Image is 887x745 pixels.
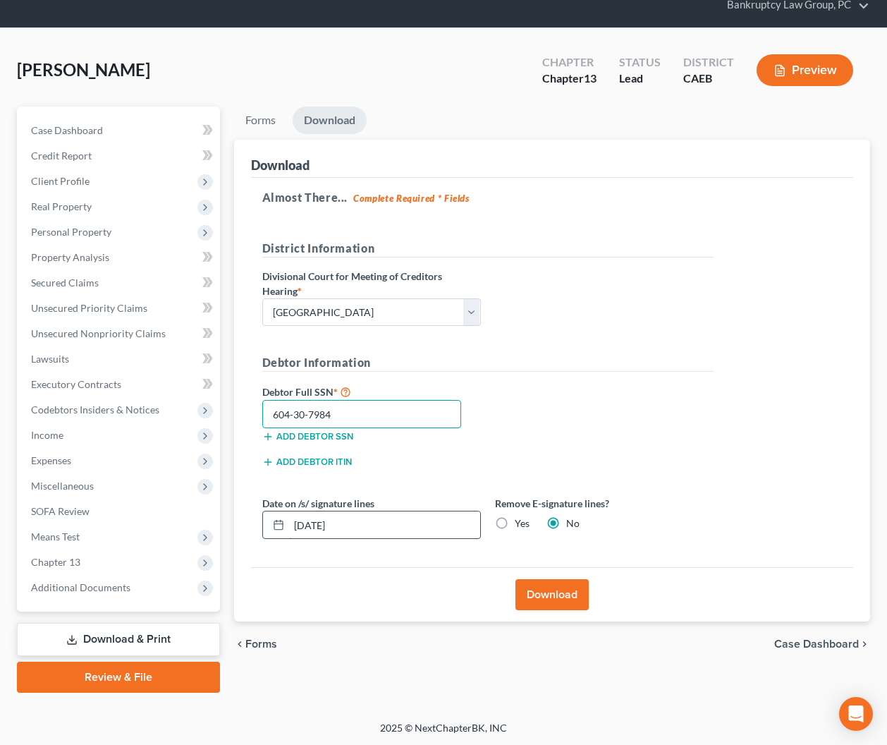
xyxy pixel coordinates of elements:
[262,189,843,206] h5: Almost There...
[757,54,853,86] button: Preview
[31,581,130,593] span: Additional Documents
[515,579,589,610] button: Download
[31,404,159,416] span: Codebtors Insiders & Notices
[245,638,277,650] span: Forms
[839,697,873,731] div: Open Intercom Messenger
[262,496,374,511] label: Date on /s/ signature lines
[542,54,597,71] div: Chapter
[542,71,597,87] div: Chapter
[31,327,166,339] span: Unsecured Nonpriority Claims
[31,302,147,314] span: Unsecured Priority Claims
[774,638,870,650] a: Case Dashboard chevron_right
[31,556,80,568] span: Chapter 13
[31,531,80,543] span: Means Test
[20,143,220,169] a: Credit Report
[566,516,580,531] label: No
[289,511,480,538] input: MM/DD/YYYY
[683,54,734,71] div: District
[20,346,220,372] a: Lawsuits
[234,638,296,650] button: chevron_left Forms
[262,456,352,468] button: Add debtor ITIN
[619,71,661,87] div: Lead
[20,372,220,397] a: Executory Contracts
[255,383,488,400] label: Debtor Full SSN
[17,59,150,80] span: [PERSON_NAME]
[262,431,353,442] button: Add debtor SSN
[20,118,220,143] a: Case Dashboard
[31,226,111,238] span: Personal Property
[293,107,367,134] a: Download
[31,124,103,136] span: Case Dashboard
[31,505,90,517] span: SOFA Review
[31,251,109,263] span: Property Analysis
[619,54,661,71] div: Status
[262,354,714,372] h5: Debtor Information
[31,150,92,162] span: Credit Report
[20,499,220,524] a: SOFA Review
[31,175,90,187] span: Client Profile
[31,353,69,365] span: Lawsuits
[584,71,597,85] span: 13
[31,454,71,466] span: Expenses
[262,400,462,428] input: XXX-XX-XXXX
[515,516,530,531] label: Yes
[20,245,220,270] a: Property Analysis
[17,623,220,656] a: Download & Print
[20,296,220,321] a: Unsecured Priority Claims
[31,480,94,492] span: Miscellaneous
[495,496,714,511] label: Remove E-signature lines?
[20,270,220,296] a: Secured Claims
[262,269,481,298] label: Divisional Court for Meeting of Creditors Hearing
[234,107,287,134] a: Forms
[234,638,245,650] i: chevron_left
[262,240,714,258] h5: District Information
[251,157,310,174] div: Download
[31,200,92,212] span: Real Property
[353,193,470,204] strong: Complete Required * Fields
[31,429,63,441] span: Income
[774,638,859,650] span: Case Dashboard
[20,321,220,346] a: Unsecured Nonpriority Claims
[683,71,734,87] div: CAEB
[31,378,121,390] span: Executory Contracts
[859,638,870,650] i: chevron_right
[17,662,220,693] a: Review & File
[31,277,99,289] span: Secured Claims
